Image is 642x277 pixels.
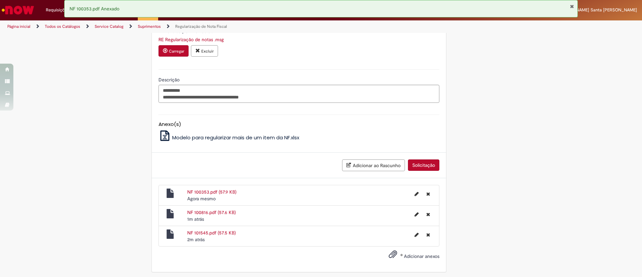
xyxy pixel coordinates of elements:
time: 28/08/2025 13:57:46 [187,216,204,222]
a: Download de RE Regularização de notas .msg [158,37,224,43]
time: 28/08/2025 13:59:12 [187,196,216,202]
a: Modelo para regularizar mais de um item da NF.xlsx [158,134,300,141]
span: Requisições [46,7,69,13]
a: NF 101545.pdf (57.5 KB) [187,230,236,236]
time: 28/08/2025 13:57:33 [187,236,205,243]
textarea: Descrição [158,85,439,103]
span: Anexo da planilha Padrão [162,28,215,34]
h5: Anexo(s) [158,122,439,127]
small: Carregar [169,49,184,54]
button: Editar nome de arquivo NF 100353.pdf [411,189,423,199]
span: Adicionar anexos [404,253,439,259]
span: 1m atrás [187,216,204,222]
button: Excluir NF 101545.pdf [422,229,434,240]
button: Excluir NF 100816.pdf [422,209,434,220]
button: Carregar anexo de Anexo da planilha Padrão Required [158,45,189,57]
a: Todos os Catálogos [45,24,80,29]
button: Excluir anexo RE Regularização de notas .msg [191,45,218,57]
button: Editar nome de arquivo NF 101545.pdf [411,229,423,240]
ul: Trilhas de página [5,20,423,33]
button: Adicionar anexos [387,248,399,264]
a: NF 100353.pdf (57.9 KB) [187,189,236,195]
a: Suprimentos [138,24,161,29]
a: Regularização de Nota Fiscal [175,24,227,29]
span: Modelo para regularizar mais de um item da NF.xlsx [172,134,299,141]
span: NF 100353.pdf Anexado [70,6,119,12]
span: 2m atrás [187,236,205,243]
small: Excluir [201,49,214,54]
button: Adicionar ao Rascunho [342,159,405,171]
span: Agora mesmo [187,196,216,202]
a: Service Catalog [95,24,123,29]
a: Página inicial [7,24,30,29]
button: Fechar Notificação [570,4,574,9]
button: Excluir NF 100353.pdf [422,189,434,199]
img: ServiceNow [1,3,35,17]
button: Editar nome de arquivo NF 100816.pdf [411,209,423,220]
span: [PERSON_NAME] Santa [PERSON_NAME] [555,7,637,13]
a: NF 100816.pdf (57.6 KB) [187,209,236,215]
span: Descrição [158,77,181,83]
button: Solicitação [408,159,439,171]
